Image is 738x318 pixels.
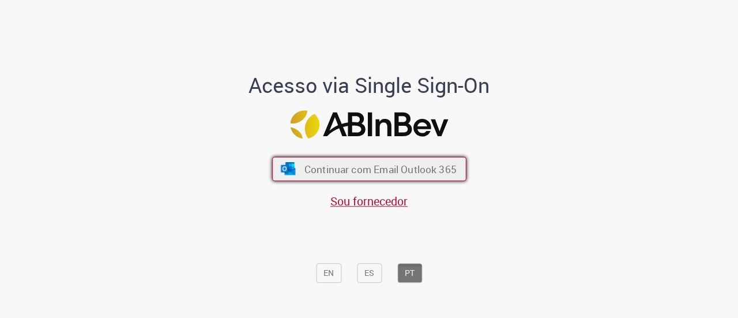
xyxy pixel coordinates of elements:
button: EN [316,263,341,283]
img: Logo ABInBev [290,110,448,139]
img: ícone Azure/Microsoft 360 [280,163,296,175]
span: Continuar com Email Outlook 365 [304,162,456,175]
button: PT [397,263,422,283]
h1: Acesso via Single Sign-On [209,74,529,97]
a: Sou fornecedor [330,193,408,209]
button: ES [357,263,382,283]
button: ícone Azure/Microsoft 360 Continuar com Email Outlook 365 [272,157,466,181]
